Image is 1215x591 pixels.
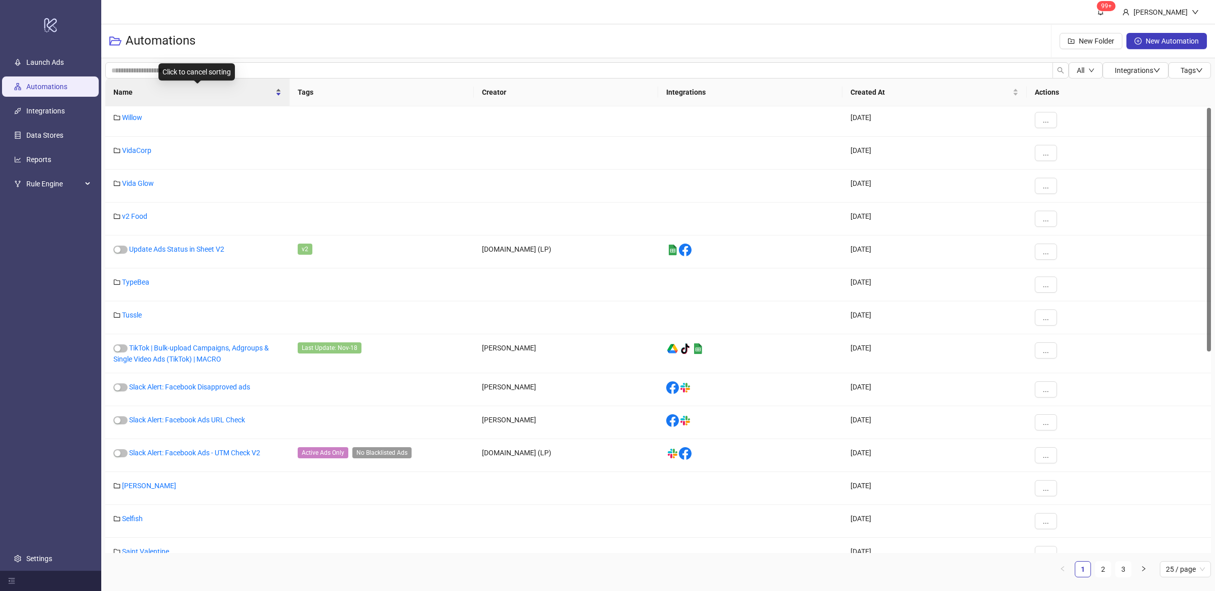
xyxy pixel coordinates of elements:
span: ... [1043,215,1049,223]
span: Integrations [1115,66,1160,74]
div: [DATE] [842,538,1027,571]
span: user [1122,9,1129,16]
span: folder-open [109,35,121,47]
li: 1 [1075,561,1091,577]
th: Integrations [658,78,842,106]
div: [DATE] [842,137,1027,170]
div: [DOMAIN_NAME] (LP) [474,439,658,472]
a: Vida Glow [122,179,154,187]
span: No Blacklisted Ads [352,447,412,458]
span: right [1141,566,1147,572]
span: folder [113,114,120,121]
button: ... [1035,112,1057,128]
a: Settings [26,555,52,563]
li: Next Page [1136,561,1152,577]
span: Name [113,87,273,98]
div: [DATE] [842,439,1027,472]
a: Slack Alert: Facebook Disapproved ads [129,383,250,391]
span: menu-fold [8,577,15,584]
div: Page Size [1160,561,1211,577]
span: ... [1043,248,1049,256]
div: [PERSON_NAME] [1129,7,1192,18]
th: Tags [290,78,474,106]
button: ... [1035,546,1057,562]
span: folder-add [1068,37,1075,45]
span: folder [113,515,120,522]
button: Tagsdown [1168,62,1211,78]
span: folder [113,180,120,187]
span: down [1088,67,1095,73]
span: Active Ads Only [298,447,348,458]
span: fork [14,180,21,187]
a: Willow [122,113,142,122]
a: 2 [1096,562,1111,577]
h3: Automations [126,33,195,49]
span: New Automation [1146,37,1199,45]
span: ... [1043,281,1049,289]
span: All [1077,66,1084,74]
button: New Automation [1126,33,1207,49]
th: Actions [1027,78,1211,106]
span: v2 [298,244,312,255]
span: ... [1043,385,1049,393]
span: ... [1043,313,1049,322]
a: Launch Ads [26,58,64,66]
li: 2 [1095,561,1111,577]
a: TypeBea [122,278,149,286]
span: folder [113,482,120,489]
a: Slack Alert: Facebook Ads - UTM Check V2 [129,449,260,457]
span: ... [1043,451,1049,459]
span: plus-circle [1135,37,1142,45]
a: Tussle [122,311,142,319]
button: Integrationsdown [1103,62,1168,78]
span: New Folder [1079,37,1114,45]
span: ... [1043,517,1049,525]
th: Creator [474,78,658,106]
div: [DATE] [842,203,1027,235]
div: [PERSON_NAME] [474,373,658,406]
a: [PERSON_NAME] [122,482,176,490]
button: ... [1035,277,1057,293]
span: ... [1043,418,1049,426]
a: Reports [26,155,51,164]
a: 3 [1116,562,1131,577]
span: ... [1043,116,1049,124]
span: 25 / page [1166,562,1205,577]
a: Integrations [26,107,65,115]
div: [PERSON_NAME] [474,334,658,373]
div: [DATE] [842,268,1027,301]
span: folder [113,279,120,286]
span: Rule Engine [26,174,82,194]
div: [DATE] [842,301,1027,334]
a: Saint Valentine [122,547,169,556]
div: Click to cancel sorting [158,63,235,81]
div: [DOMAIN_NAME] (LP) [474,235,658,268]
button: right [1136,561,1152,577]
a: Data Stores [26,131,63,139]
button: ... [1035,414,1057,430]
div: [DATE] [842,170,1027,203]
span: down [1153,67,1160,74]
div: [DATE] [842,334,1027,373]
th: Created At [842,78,1027,106]
span: down [1192,9,1199,16]
a: Update Ads Status in Sheet V2 [129,245,224,253]
button: ... [1035,178,1057,194]
div: [PERSON_NAME] [474,406,658,439]
span: folder [113,213,120,220]
span: Last Update: Nov-18 [298,342,361,353]
a: Selfish [122,515,143,523]
sup: 1440 [1097,1,1116,11]
button: ... [1035,244,1057,260]
button: Alldown [1069,62,1103,78]
span: ... [1043,149,1049,157]
button: left [1055,561,1071,577]
div: [DATE] [842,472,1027,505]
span: Tags [1181,66,1203,74]
div: [DATE] [842,373,1027,406]
button: ... [1035,480,1057,496]
a: VidaCorp [122,146,151,154]
div: [DATE] [842,104,1027,137]
span: folder [113,311,120,319]
span: bell [1097,8,1104,15]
